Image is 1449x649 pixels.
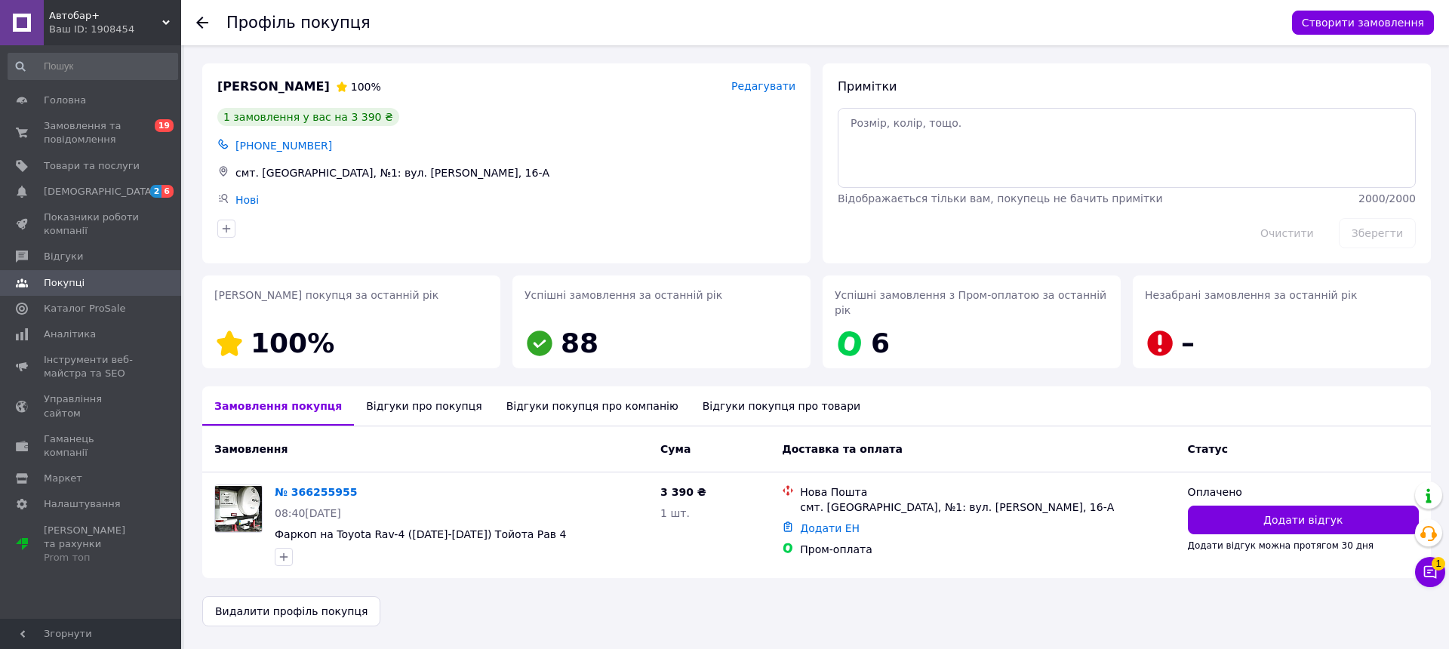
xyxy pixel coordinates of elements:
[44,524,140,565] span: [PERSON_NAME] та рахунки
[835,289,1106,316] span: Успішні замовлення з Пром-оплатою за останній рік
[44,211,140,238] span: Показники роботи компанії
[275,528,566,540] a: Фаркоп на Toyota Rav-4 ([DATE]-[DATE]) Тойота Рав 4
[44,392,140,420] span: Управління сайтом
[800,522,860,534] a: Додати ЕН
[44,353,140,380] span: Інструменти веб-майстра та SEO
[561,328,598,358] span: 88
[731,80,795,92] span: Редагувати
[44,328,96,341] span: Аналітика
[1415,557,1445,587] button: Чат з покупцем1
[351,81,381,93] span: 100%
[196,15,208,30] div: Повернутися назад
[215,486,262,532] img: Фото товару
[235,194,259,206] a: Нові
[1358,192,1416,205] span: 2000 / 2000
[275,486,357,498] a: № 366255955
[44,472,82,485] span: Маркет
[354,386,494,426] div: Відгуки про покупця
[1188,540,1374,551] span: Додати відгук можна протягом 30 дня
[871,328,890,358] span: 6
[1263,512,1343,528] span: Додати відгук
[275,507,341,519] span: 08:40[DATE]
[44,250,83,263] span: Відгуки
[214,484,263,533] a: Фото товару
[44,497,121,511] span: Налаштування
[214,289,438,301] span: [PERSON_NAME] покупця за останній рік
[782,443,903,455] span: Доставка та оплата
[155,119,174,132] span: 19
[660,443,691,455] span: Cума
[202,596,380,626] button: Видалити профіль покупця
[800,500,1175,515] div: смт. [GEOGRAPHIC_DATA], №1: вул. [PERSON_NAME], 16-А
[217,108,399,126] div: 1 замовлення у вас на 3 390 ₴
[49,23,181,36] div: Ваш ID: 1908454
[800,542,1175,557] div: Пром-оплата
[44,119,140,146] span: Замовлення та повідомлення
[1145,289,1357,301] span: Незабрані замовлення за останній рік
[217,78,330,96] span: [PERSON_NAME]
[44,551,140,564] div: Prom топ
[202,386,354,426] div: Замовлення покупця
[235,140,332,152] span: [PHONE_NUMBER]
[251,328,334,358] span: 100%
[44,159,140,173] span: Товари та послуги
[838,79,897,94] span: Примітки
[838,192,1163,205] span: Відображається тільки вам, покупець не бачить примітки
[800,484,1175,500] div: Нова Пошта
[1188,484,1419,500] div: Оплачено
[525,289,722,301] span: Успішні замовлення за останній рік
[660,486,706,498] span: 3 390 ₴
[1188,506,1419,534] button: Додати відгук
[8,53,178,80] input: Пошук
[660,507,690,519] span: 1 шт.
[44,432,140,460] span: Гаманець компанії
[1432,557,1445,571] span: 1
[232,162,798,183] div: смт. [GEOGRAPHIC_DATA], №1: вул. [PERSON_NAME], 16-А
[150,185,162,198] span: 2
[44,94,86,107] span: Головна
[44,302,125,315] span: Каталог ProSale
[1188,443,1228,455] span: Статус
[494,386,691,426] div: Відгуки покупця про компанію
[44,185,155,198] span: [DEMOGRAPHIC_DATA]
[49,9,162,23] span: Автобар+
[226,14,371,32] h1: Профіль покупця
[1292,11,1434,35] button: Створити замовлення
[1181,328,1195,358] span: –
[214,443,288,455] span: Замовлення
[44,276,85,290] span: Покупці
[691,386,872,426] div: Відгуки покупця про товари
[162,185,174,198] span: 6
